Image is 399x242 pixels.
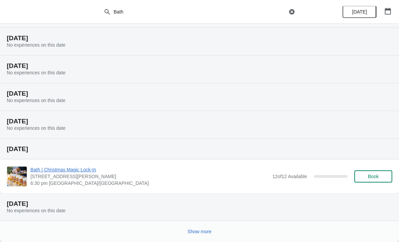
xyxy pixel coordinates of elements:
[7,63,392,69] h2: [DATE]
[7,98,66,103] span: No experiences on this date
[30,166,269,173] span: Bath | Christmas Magic Lock-In
[7,208,66,213] span: No experiences on this date
[288,8,295,15] button: Clear
[7,90,392,97] h2: [DATE]
[7,125,66,131] span: No experiences on this date
[7,146,392,152] h2: [DATE]
[7,70,66,75] span: No experiences on this date
[30,180,269,187] span: 6:30 pm [GEOGRAPHIC_DATA]/[GEOGRAPHIC_DATA]
[7,35,392,42] h2: [DATE]
[30,173,269,180] span: [STREET_ADDRESS][PERSON_NAME]
[343,6,376,18] button: [DATE]
[113,6,287,18] input: Search
[352,9,367,15] span: [DATE]
[272,174,307,179] span: 12 of 12 Available
[354,170,392,183] button: Book
[7,167,27,186] img: Bath | Christmas Magic Lock-In | 5 Burton Street, Bath, BA1 1BN | 6:30 pm Europe/London
[7,200,392,207] h2: [DATE]
[7,42,66,48] span: No experiences on this date
[188,229,212,234] span: Show more
[368,174,379,179] span: Book
[185,225,214,238] button: Show more
[7,118,392,125] h2: [DATE]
